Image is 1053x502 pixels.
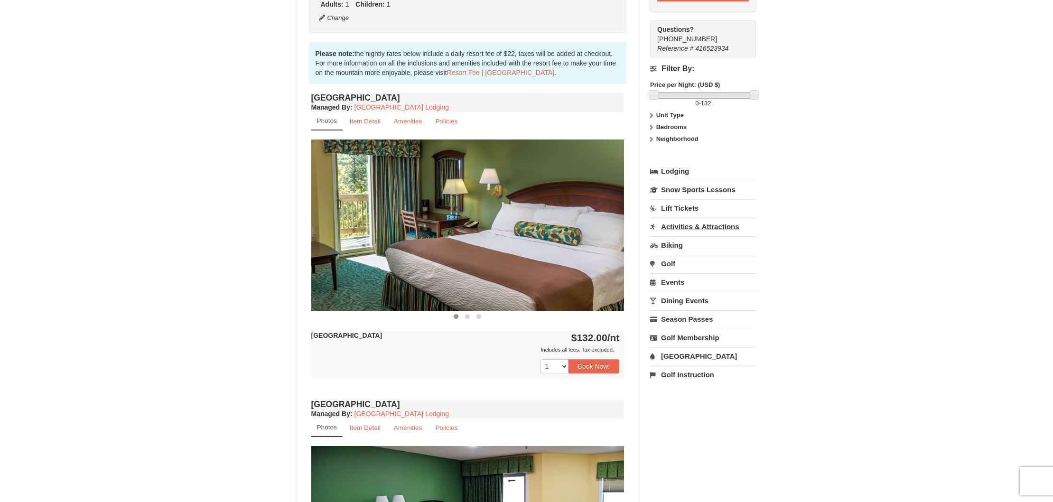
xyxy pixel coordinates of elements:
strong: : [311,103,353,111]
span: Managed By [311,410,350,418]
small: Photos [317,117,337,124]
span: Managed By [311,103,350,111]
img: 18876286-36-6bbdb14b.jpg [311,139,624,311]
strong: Questions? [657,26,694,33]
a: Golf [650,255,756,272]
strong: [GEOGRAPHIC_DATA] [311,332,382,339]
a: Photos [311,418,343,437]
strong: Price per Night: (USD $) [650,81,720,88]
a: Amenities [388,112,429,130]
div: the nightly rates below include a daily resort fee of $22, taxes will be added at checkout. For m... [309,42,627,84]
a: Policies [429,112,464,130]
a: [GEOGRAPHIC_DATA] [650,347,756,365]
strong: $132.00 [571,332,620,343]
div: Includes all fees. Tax excluded. [311,345,620,354]
small: Photos [317,424,337,431]
a: Item Detail [344,112,387,130]
a: Golf Instruction [650,366,756,383]
h4: [GEOGRAPHIC_DATA] [311,93,624,102]
a: Activities & Attractions [650,218,756,235]
label: - [650,99,756,108]
strong: Bedrooms [656,123,687,130]
small: Amenities [394,118,422,125]
strong: Children: [355,0,384,8]
button: Change [318,13,350,23]
a: Golf Membership [650,329,756,346]
small: Item Detail [350,118,381,125]
a: Dining Events [650,292,756,309]
a: Lift Tickets [650,199,756,217]
strong: Neighborhood [656,135,699,142]
a: Lodging [650,163,756,180]
small: Item Detail [350,424,381,431]
span: /nt [607,332,620,343]
strong: Unit Type [656,112,684,119]
button: Book Now! [568,359,620,373]
span: 132 [701,100,711,107]
span: 1 [387,0,391,8]
small: Policies [435,424,457,431]
a: Photos [311,112,343,130]
a: Biking [650,236,756,254]
strong: : [311,410,353,418]
span: 1 [345,0,349,8]
a: [GEOGRAPHIC_DATA] Lodging [354,103,449,111]
a: [GEOGRAPHIC_DATA] Lodging [354,410,449,418]
small: Amenities [394,424,422,431]
a: Events [650,273,756,291]
small: Policies [435,118,457,125]
span: 0 [695,100,699,107]
h4: Filter By: [650,65,756,73]
span: 416523934 [695,45,728,52]
a: Policies [429,418,464,437]
a: Item Detail [344,418,387,437]
a: Season Passes [650,310,756,328]
strong: Please note: [316,50,354,57]
h4: [GEOGRAPHIC_DATA] [311,400,624,409]
a: Resort Fee | [GEOGRAPHIC_DATA] [447,69,554,76]
a: Snow Sports Lessons [650,181,756,198]
span: [PHONE_NUMBER] [657,25,739,43]
strong: Adults: [321,0,344,8]
span: Reference # [657,45,693,52]
a: Amenities [388,418,429,437]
